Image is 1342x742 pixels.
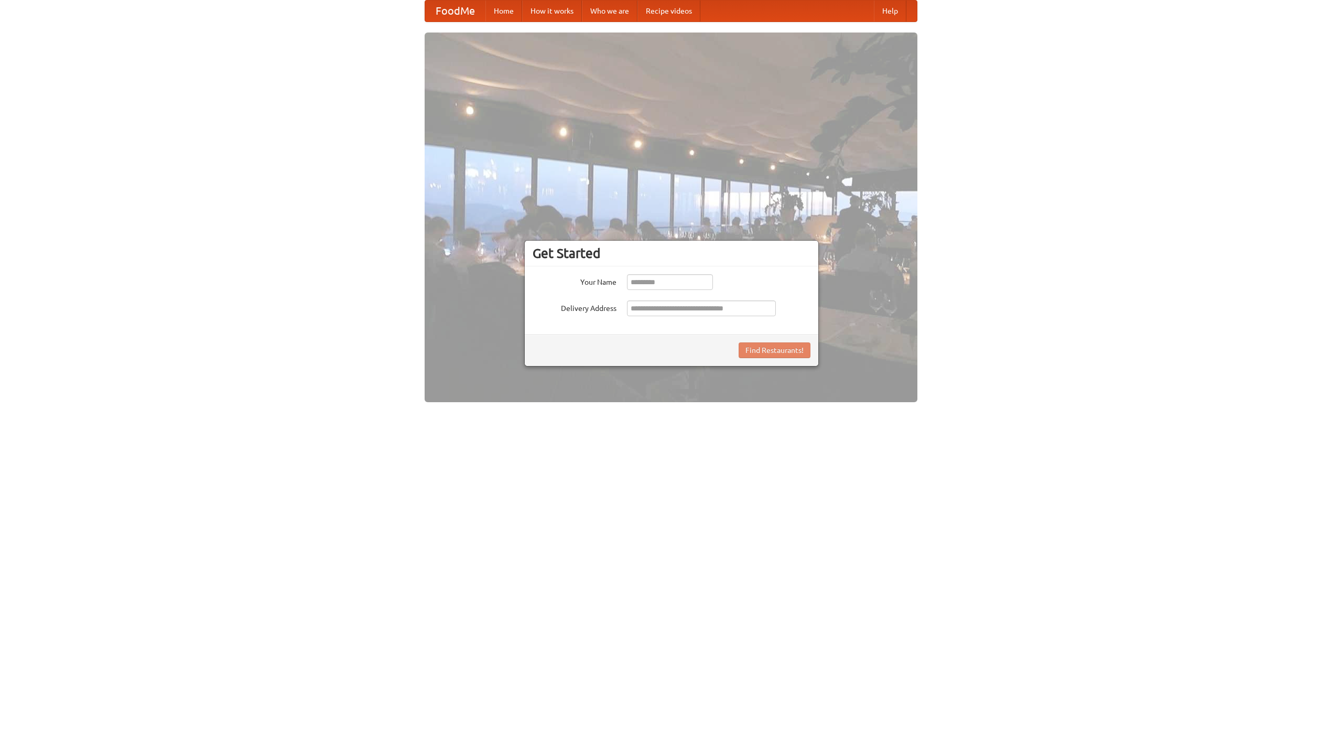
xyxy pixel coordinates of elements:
a: How it works [522,1,582,21]
h3: Get Started [533,245,810,261]
a: FoodMe [425,1,485,21]
a: Who we are [582,1,637,21]
label: Delivery Address [533,300,616,314]
a: Help [874,1,906,21]
a: Home [485,1,522,21]
label: Your Name [533,274,616,287]
button: Find Restaurants! [739,342,810,358]
a: Recipe videos [637,1,700,21]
